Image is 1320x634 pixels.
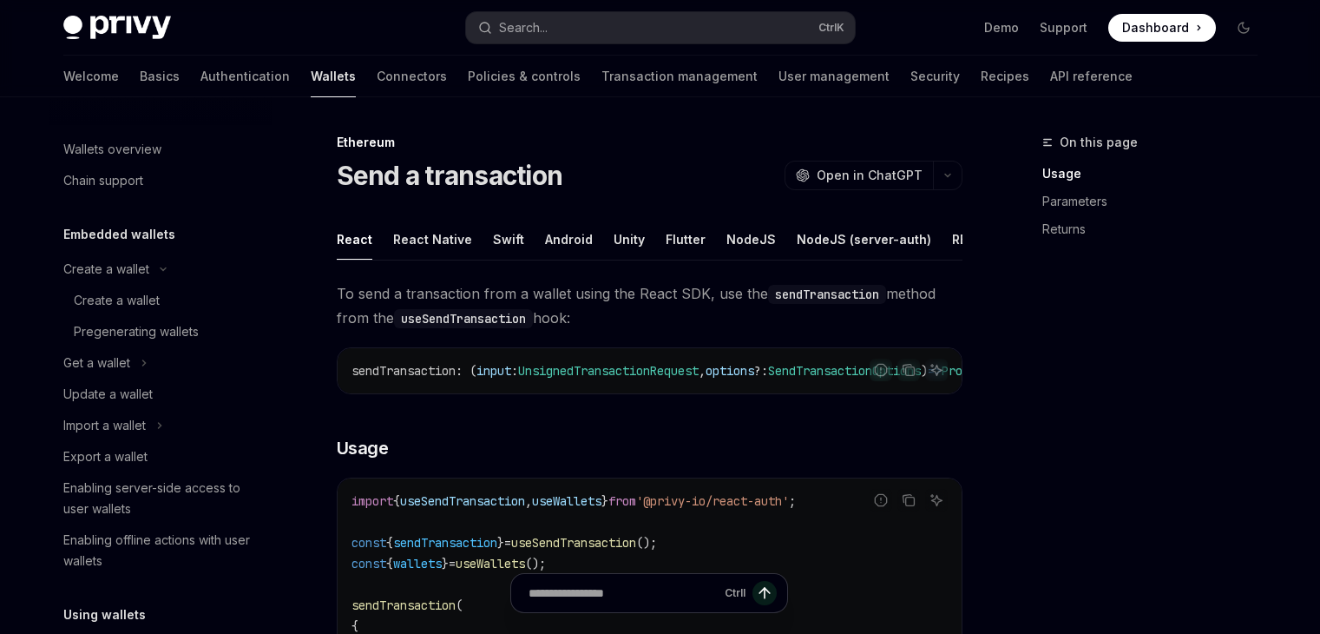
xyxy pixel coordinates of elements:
[529,574,718,612] input: Ask a question...
[49,379,272,410] a: Update a wallet
[49,285,272,316] a: Create a wallet
[636,535,657,551] span: ();
[897,489,920,512] button: Copy the contents from the code block
[400,493,525,509] span: useSendTransaction
[386,535,393,551] span: {
[797,219,931,260] div: NodeJS (server-auth)
[1042,215,1271,243] a: Returns
[63,353,130,373] div: Get a wallet
[393,219,472,260] div: React Native
[63,259,149,280] div: Create a wallet
[377,56,447,97] a: Connectors
[1108,14,1216,42] a: Dashboard
[768,363,921,379] span: SendTransactionOptions
[525,493,532,509] span: ,
[497,535,504,551] span: }
[74,321,199,342] div: Pregenerating wallets
[200,56,290,97] a: Authentication
[63,415,146,436] div: Import a wallet
[768,285,886,304] code: sendTransaction
[1040,19,1087,36] a: Support
[394,309,533,328] code: useSendTransaction
[63,530,261,571] div: Enabling offline actions with user wallets
[910,56,960,97] a: Security
[140,56,180,97] a: Basics
[456,556,525,571] span: useWallets
[1230,14,1258,42] button: Toggle dark mode
[456,363,476,379] span: : (
[393,535,497,551] span: sendTransaction
[1122,19,1189,36] span: Dashboard
[476,363,511,379] span: input
[351,493,393,509] span: import
[984,19,1019,36] a: Demo
[818,21,844,35] span: Ctrl K
[49,165,272,196] a: Chain support
[925,489,948,512] button: Ask AI
[706,363,754,379] span: options
[1042,160,1271,188] a: Usage
[468,56,581,97] a: Policies & controls
[63,478,261,519] div: Enabling server-side access to user wallets
[337,436,389,460] span: Usage
[337,281,962,330] span: To send a transaction from a wallet using the React SDK, use the method from the hook:
[752,581,777,605] button: Send message
[921,363,928,379] span: )
[49,410,272,441] button: Toggle Import a wallet section
[442,556,449,571] span: }
[63,56,119,97] a: Welcome
[337,134,962,151] div: Ethereum
[518,363,699,379] span: UnsignedTransactionRequest
[608,493,636,509] span: from
[1050,56,1133,97] a: API reference
[63,170,143,191] div: Chain support
[311,56,356,97] a: Wallets
[337,160,563,191] h1: Send a transaction
[63,446,148,467] div: Export a wallet
[63,16,171,40] img: dark logo
[601,493,608,509] span: }
[511,363,518,379] span: :
[511,535,636,551] span: useSendTransaction
[870,489,892,512] button: Report incorrect code
[952,219,1007,260] div: REST API
[49,254,272,285] button: Toggle Create a wallet section
[754,363,768,379] span: ?:
[666,219,706,260] div: Flutter
[1042,188,1271,215] a: Parameters
[74,290,160,311] div: Create a wallet
[778,56,890,97] a: User management
[504,535,511,551] span: =
[63,604,146,625] h5: Using wallets
[532,493,601,509] span: useWallets
[870,359,892,381] button: Report incorrect code
[614,219,645,260] div: Unity
[817,167,923,184] span: Open in ChatGPT
[386,556,393,571] span: {
[63,384,153,405] div: Update a wallet
[699,363,706,379] span: ,
[63,224,175,245] h5: Embedded wallets
[545,219,593,260] div: Android
[499,17,548,38] div: Search...
[785,161,933,190] button: Open in ChatGPT
[337,219,372,260] div: React
[726,219,776,260] div: NodeJS
[351,363,456,379] span: sendTransaction
[981,56,1029,97] a: Recipes
[897,359,920,381] button: Copy the contents from the code block
[466,12,855,43] button: Open search
[525,556,546,571] span: ();
[49,441,272,472] a: Export a wallet
[49,472,272,525] a: Enabling server-side access to user wallets
[351,535,386,551] span: const
[49,347,272,379] button: Toggle Get a wallet section
[1060,132,1138,153] span: On this page
[925,359,948,381] button: Ask AI
[493,219,524,260] div: Swift
[393,493,400,509] span: {
[49,525,272,577] a: Enabling offline actions with user wallets
[49,316,272,347] a: Pregenerating wallets
[63,139,161,160] div: Wallets overview
[601,56,758,97] a: Transaction management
